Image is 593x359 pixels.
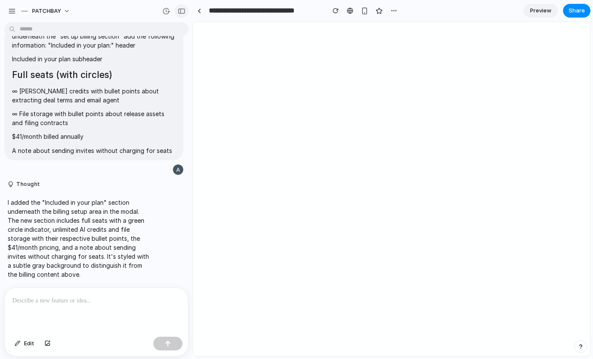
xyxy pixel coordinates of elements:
[12,146,176,155] p: A note about sending invites without charging for seats
[530,6,551,15] span: Preview
[12,54,176,63] p: Included in your plan subheader
[24,339,34,348] span: Edit
[563,4,590,18] button: Share
[12,109,176,127] p: ∞ File storage with bullet points about release assets and filing contracts
[17,4,74,18] button: PATCHBAY
[8,198,151,279] p: I added the "Included in your plan" section underneath the billing setup area in the modal. The n...
[12,132,176,141] p: $41/month billed annually
[12,68,176,82] h1: Full seats (with circles)
[524,4,558,18] a: Preview
[12,32,176,50] p: underneath the "set up billing section" add the following information: "Included in your plan:" h...
[12,87,176,105] p: ∞ [PERSON_NAME] credits with bullet points about extracting deal terms and email agent
[10,337,39,350] button: Edit
[569,6,585,15] span: Share
[32,7,61,15] span: PATCHBAY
